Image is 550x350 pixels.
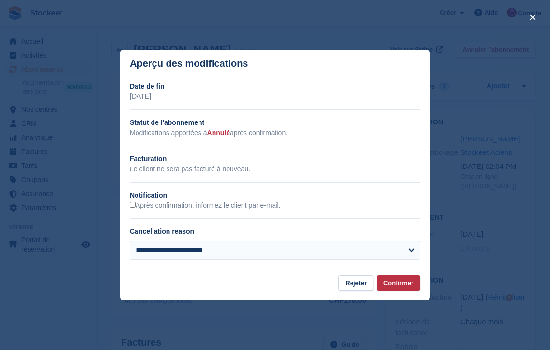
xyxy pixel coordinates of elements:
[130,154,420,164] h2: Facturation
[130,201,281,210] label: Après confirmation, informez le client par e-mail.
[130,91,420,102] p: [DATE]
[130,58,248,69] p: Aperçu des modifications
[130,202,136,208] input: Après confirmation, informez le client par e-mail.
[130,228,194,235] label: Cancellation reason
[377,275,420,291] button: Confirmer
[130,164,420,174] p: Le client ne sera pas facturé à nouveau.
[207,129,230,137] span: Annulé
[130,81,420,91] h2: Date de fin
[130,190,420,200] h2: Notification
[338,275,373,291] button: Rejeter
[130,118,420,128] h2: Statut de l'abonnement
[130,128,420,138] p: Modifications apportées à après confirmation.
[525,10,540,25] button: close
